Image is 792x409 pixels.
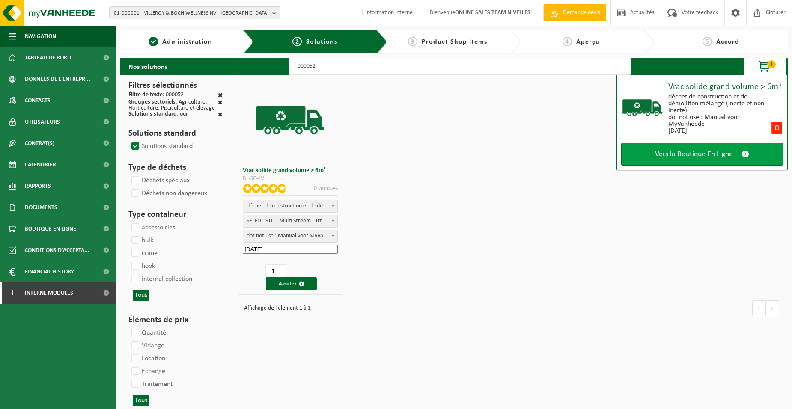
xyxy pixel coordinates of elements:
[254,84,327,157] img: BL-SO-LV
[130,174,190,187] label: Déchets spéciaux
[25,175,51,197] span: Rapports
[133,395,149,406] button: Tous
[561,9,602,17] span: Demande devis
[716,39,739,45] span: Accord
[292,37,302,46] span: 2
[25,68,90,90] span: Données de l'entrepr...
[128,111,187,119] div: : oui
[243,200,337,212] span: déchet de construction et de démolition mélangé (inerte et non inerte)
[128,99,218,111] div: : Agriculture, Horticulture, Pisciculture et élevage
[25,197,57,218] span: Documents
[455,9,530,16] strong: ONLINE SALES TEAM NIVELLES
[130,234,153,247] label: bulk
[243,200,337,213] span: déchet de construction et de démolition mélangé (inerte et non inerte)
[130,378,173,391] label: Traitement
[408,37,417,46] span: 3
[543,4,606,21] a: Demande devis
[422,39,487,45] span: Product Shop Items
[353,6,413,19] label: Information interne
[130,247,158,260] label: crane
[243,230,337,242] span: dot not use : Manual voor MyVanheede
[25,218,76,240] span: Boutique en ligne
[130,187,207,200] label: Déchets non dangereux
[128,208,223,221] h3: Type containeur
[130,365,165,378] label: Echange
[767,60,776,68] span: 1
[124,37,236,47] a: 1Administration
[621,143,783,166] a: Vers la Boutique En Ligne
[133,290,149,301] button: Tous
[130,326,166,339] label: Quantité
[240,301,311,316] div: Affichage de l'élément 1 à 1
[243,176,337,182] div: BL-SO-LV
[25,26,56,47] span: Navigation
[130,260,155,273] label: hook
[149,37,158,46] span: 1
[130,273,192,285] label: internal collection
[130,352,165,365] label: Location
[25,90,51,111] span: Contacts
[525,37,637,47] a: 4Aperçu
[128,99,176,105] span: Groupes sectoriels
[243,245,337,254] input: Date de début
[260,37,370,47] a: 2Solutions
[576,39,600,45] span: Aperçu
[563,37,572,46] span: 4
[128,314,223,326] h3: Éléments de prix
[668,83,783,91] div: Vrac solide grand volume > 6m³
[130,140,193,153] label: Solutions standard
[25,154,56,175] span: Calendrier
[668,127,771,134] div: [DATE]
[668,93,771,114] div: déchet de construction et de démolition mélangé (inerte et non inerte)
[25,282,73,304] span: Interne modules
[9,282,16,304] span: I
[25,47,71,68] span: Tableau de bord
[655,150,733,159] span: Vers la Boutique En Ligne
[621,86,664,129] img: BL-SO-LV
[668,114,771,127] div: dot not use : Manual voor MyVanheede
[265,264,287,277] input: 1
[703,37,712,46] span: 5
[128,92,163,98] span: Filtre de texte
[130,221,175,234] label: accessoiries
[109,6,280,19] button: 01-000001 - VILLEROY & BOCH WELLNESS NV - [GEOGRAPHIC_DATA]
[744,58,787,75] button: 1
[289,58,631,75] input: Chercher
[314,184,338,193] p: 0 vendues
[25,240,89,261] span: Conditions d'accepta...
[25,261,74,282] span: Financial History
[130,339,164,352] label: Vidange
[243,230,337,243] span: dot not use : Manual voor MyVanheede
[114,7,269,20] span: 01-000001 - VILLEROY & BOCH WELLNESS NV - [GEOGRAPHIC_DATA]
[243,215,337,228] span: SELFD - STD - Multi Stream - Trtmt/wu (SP-M-000052)
[658,37,783,47] a: 5Accord
[128,79,223,92] h3: Filtres sélectionnés
[128,111,177,117] span: Solutions standard
[128,161,223,174] h3: Type de déchets
[306,39,337,45] span: Solutions
[243,215,337,227] span: SELFD - STD - Multi Stream - Trtmt/wu (SP-M-000052)
[128,92,184,99] div: : 000052
[162,39,212,45] span: Administration
[243,167,337,174] h3: Vrac solide grand volume > 6m³
[120,58,176,75] h2: Nos solutions
[266,277,317,290] button: Ajouter
[25,133,54,154] span: Contrat(s)
[391,37,503,47] a: 3Product Shop Items
[25,111,60,133] span: Utilisateurs
[128,127,223,140] h3: Solutions standard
